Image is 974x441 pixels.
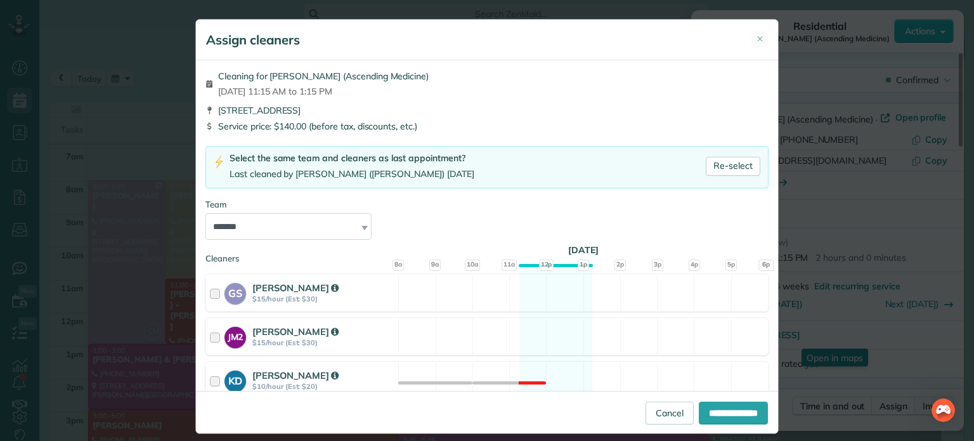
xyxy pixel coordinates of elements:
[252,282,339,294] strong: [PERSON_NAME]
[218,70,429,82] span: Cleaning for [PERSON_NAME] (Ascending Medicine)
[224,327,246,344] strong: JM2
[205,104,769,117] div: [STREET_ADDRESS]
[218,85,429,98] span: [DATE] 11:15 AM to 1:15 PM
[252,338,394,347] strong: $15/hour (Est: $30)
[206,31,300,49] h5: Assign cleaners
[214,155,224,169] img: lightning-bolt-icon-94e5364df696ac2de96d3a42b8a9ff6ba979493684c50e6bbbcda72601fa0d29.png
[252,326,339,338] strong: [PERSON_NAME]
[252,294,394,303] strong: $15/hour (Est: $30)
[230,168,474,181] div: Last cleaned by [PERSON_NAME] ([PERSON_NAME]) [DATE]
[224,283,246,301] strong: GS
[230,152,474,165] div: Select the same team and cleaners as last appointment?
[252,369,339,381] strong: [PERSON_NAME]
[224,371,246,388] strong: KD
[205,199,769,211] div: Team
[205,120,769,133] div: Service price: $140.00 (before tax, discounts, etc.)
[646,402,694,425] a: Cancel
[706,157,760,176] a: Re-select
[252,382,394,391] strong: $10/hour (Est: $20)
[205,253,769,256] div: Cleaners
[756,33,763,45] span: ✕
